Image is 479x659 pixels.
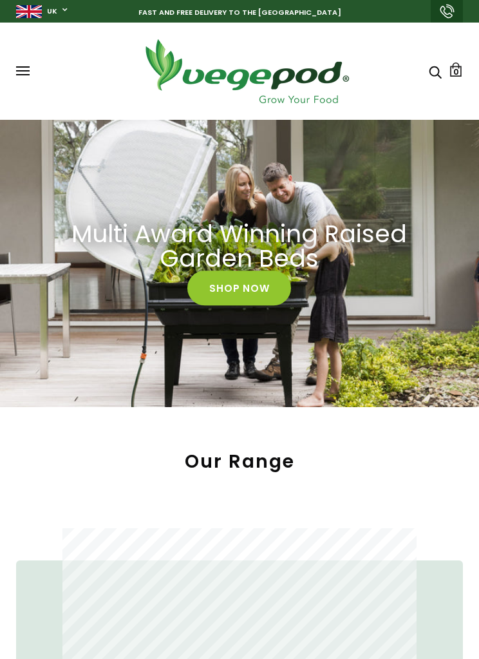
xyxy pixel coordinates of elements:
[16,5,42,18] img: gb_large.png
[453,66,459,78] span: 0
[47,6,57,17] a: UK
[52,222,427,271] a: Multi Award Winning Raised Garden Beds
[16,452,463,470] h2: Our Range
[134,35,359,107] img: Vegepod
[429,64,442,78] a: Search
[187,271,291,305] a: Shop Now
[449,62,463,77] a: Cart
